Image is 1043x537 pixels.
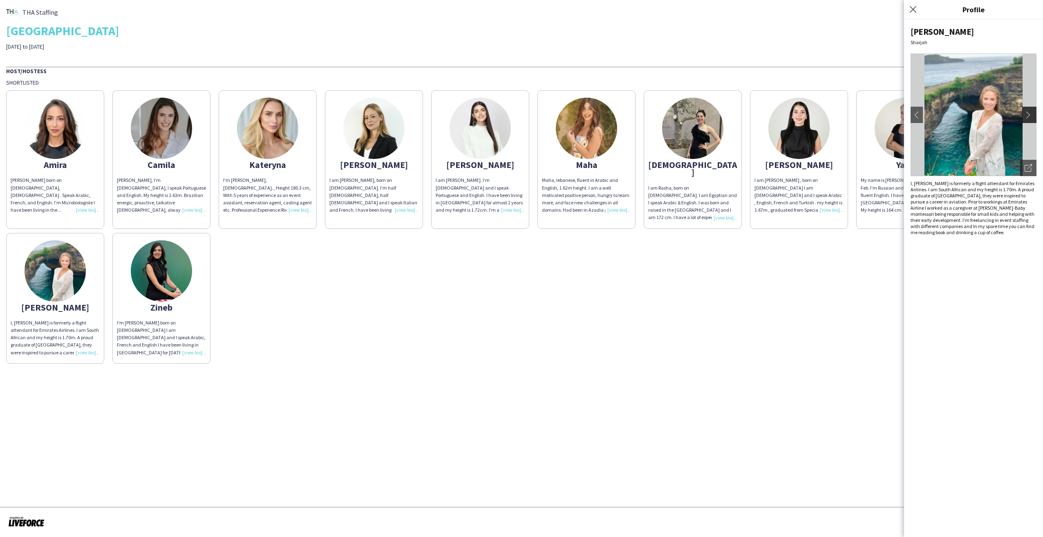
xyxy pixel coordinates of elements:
[911,54,1036,176] img: Crew avatar or photo
[542,161,631,168] div: Maha
[1020,160,1036,176] div: Open photos pop-in
[450,98,511,159] img: thumb-6891fe4fabf94.jpeg
[861,177,949,213] span: My name is [PERSON_NAME] I was born in Feb. I’m Russian and I speak Russian and fluent English. I...
[237,98,298,159] img: thumb-67c98d805fc58.jpeg
[6,6,18,18] img: thumb-26f2aabb-eaf0-4a61-9c3b-663b996db1ef.png
[11,304,100,311] div: [PERSON_NAME]
[542,177,631,214] div: Maha, lebanese, fluent in Arabic and English, 1.62m height. I am a well motivated positive person...
[117,304,206,311] div: Zineb
[329,161,419,168] div: [PERSON_NAME]
[22,9,58,16] span: THA Staffing
[131,98,192,159] img: thumb-6246947601a70.jpeg
[117,161,206,168] div: Camila
[11,161,100,168] div: Amira
[648,161,737,176] div: [DEMOGRAPHIC_DATA]
[223,161,312,168] div: Kateryna
[911,39,1036,45] div: Sharjah
[904,4,1043,15] h3: Profile
[754,177,844,214] div: I am [PERSON_NAME] , born on [DEMOGRAPHIC_DATA] I am [DEMOGRAPHIC_DATA] and I speak Arabic , Engl...
[6,25,1037,37] div: [GEOGRAPHIC_DATA]
[11,177,100,214] div: [PERSON_NAME] born on [DEMOGRAPHIC_DATA], [DEMOGRAPHIC_DATA] . Speak Arabic, French, and English....
[911,180,1036,235] div: I, [PERSON_NAME] is formerly a flight attendant for Emirates Airlines. I am South African and my ...
[911,26,1036,37] div: [PERSON_NAME]
[343,98,405,159] img: thumb-68a42ce4d990e.jpeg
[648,185,737,243] span: I am Rasha, born on [DEMOGRAPHIC_DATA]. I am Egyptian and I speak Arabic & English. I was born an...
[223,177,312,214] div: I'm [PERSON_NAME], [DEMOGRAPHIC_DATA]. , Height 180.3 cm, With 5 years of experience as an event ...
[117,177,206,214] div: [PERSON_NAME], I'm [DEMOGRAPHIC_DATA], I speak Portuguese and English. My height is 1.63m. Brazil...
[768,98,830,159] img: thumb-67f2125fe7cce.jpeg
[25,240,86,302] img: thumb-60e3c9de-598c-4ab6-9d5b-c36edb721066.jpg
[329,177,419,214] div: I am [PERSON_NAME], born on [DEMOGRAPHIC_DATA]. I'm half [DEMOGRAPHIC_DATA], half [DEMOGRAPHIC_DA...
[11,319,100,356] div: I, [PERSON_NAME] is formerly a flight attendant for Emirates Airlines. I am South African and my ...
[25,98,86,159] img: thumb-6582a0cdb5742.jpeg
[8,516,45,527] img: Powered by Liveforce
[117,319,206,356] div: I'm [PERSON_NAME] born on [DEMOGRAPHIC_DATA] I am [DEMOGRAPHIC_DATA] and I speak Arabic, French a...
[131,240,192,302] img: thumb-8fa862a2-4ba6-4d8c-b812-4ab7bb08ac6d.jpg
[6,43,367,50] div: [DATE] to [DATE]
[662,98,723,159] img: thumb-07583f41-6c61-40be-ad5d-507eb0e7a047.png
[861,161,950,168] div: Yana
[6,79,1037,86] div: Shortlisted
[556,98,617,159] img: thumb-67d73f9e1acf2.jpeg
[436,177,525,214] div: I am [PERSON_NAME]. I’m [DEMOGRAPHIC_DATA] and I speak Portuguese and English. I have been living...
[436,161,525,168] div: [PERSON_NAME]
[6,67,1037,75] div: Host/Hostess
[875,98,936,159] img: thumb-6581774468806.jpeg
[754,161,844,168] div: [PERSON_NAME]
